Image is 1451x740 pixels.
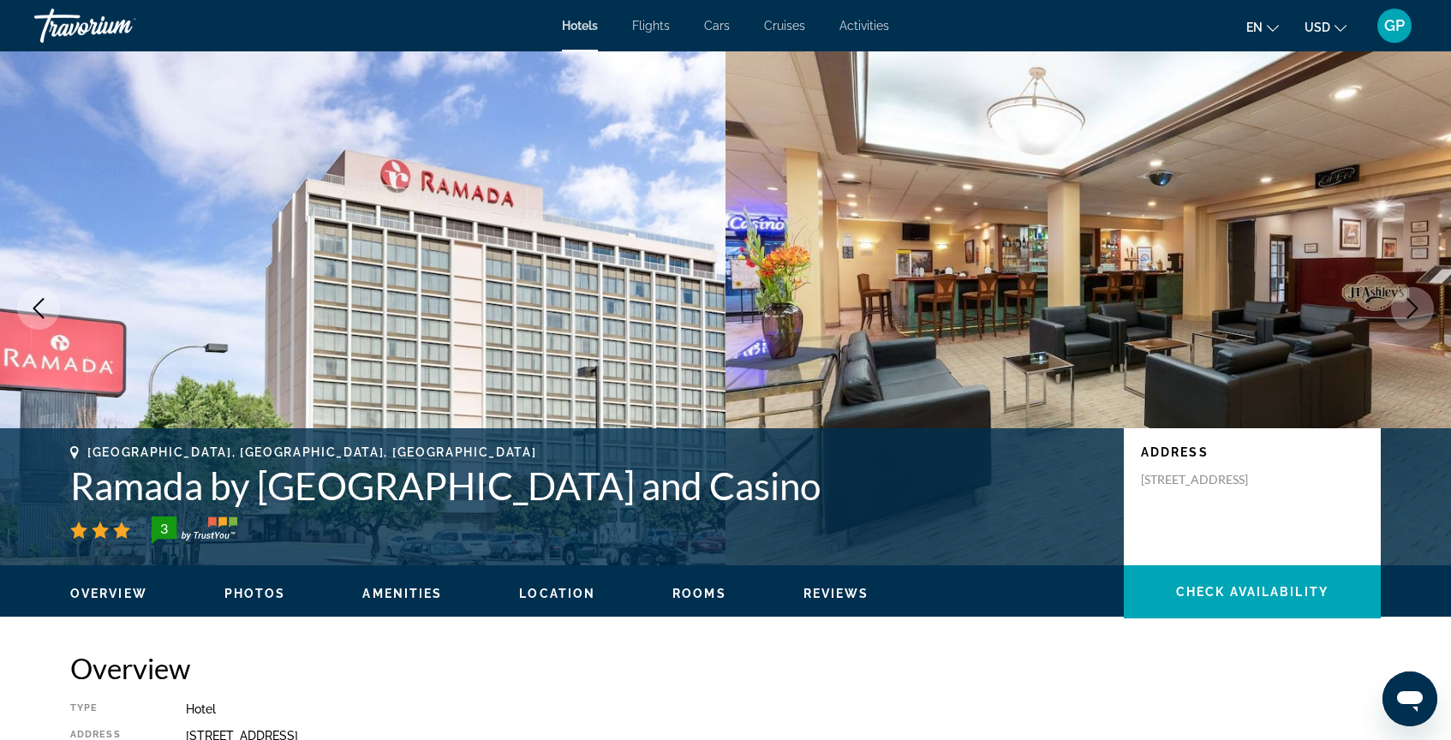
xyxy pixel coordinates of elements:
[186,702,1381,716] div: Hotel
[704,19,730,33] a: Cars
[224,586,286,601] button: Photos
[1124,565,1381,618] button: Check Availability
[1141,472,1278,487] p: [STREET_ADDRESS]
[632,19,670,33] a: Flights
[1246,21,1263,34] span: en
[1176,585,1329,599] span: Check Availability
[146,518,181,539] div: 3
[803,586,869,601] button: Reviews
[519,586,595,601] button: Location
[87,445,536,459] span: [GEOGRAPHIC_DATA], [GEOGRAPHIC_DATA], [GEOGRAPHIC_DATA]
[70,463,1107,508] h1: Ramada by [GEOGRAPHIC_DATA] and Casino
[519,587,595,600] span: Location
[1246,15,1279,39] button: Change language
[362,587,442,600] span: Amenities
[70,651,1381,685] h2: Overview
[1382,671,1437,726] iframe: Button to launch messaging window
[1391,287,1434,330] button: Next image
[1305,15,1347,39] button: Change currency
[1372,8,1417,44] button: User Menu
[70,586,147,601] button: Overview
[34,3,206,48] a: Travorium
[1141,445,1364,459] p: Address
[839,19,889,33] a: Activities
[672,586,726,601] button: Rooms
[152,516,237,544] img: trustyou-badge-hor.svg
[803,587,869,600] span: Reviews
[1384,17,1405,34] span: GP
[362,586,442,601] button: Amenities
[70,587,147,600] span: Overview
[764,19,805,33] a: Cruises
[1305,21,1330,34] span: USD
[70,702,143,716] div: Type
[17,287,60,330] button: Previous image
[672,587,726,600] span: Rooms
[562,19,598,33] a: Hotels
[224,587,286,600] span: Photos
